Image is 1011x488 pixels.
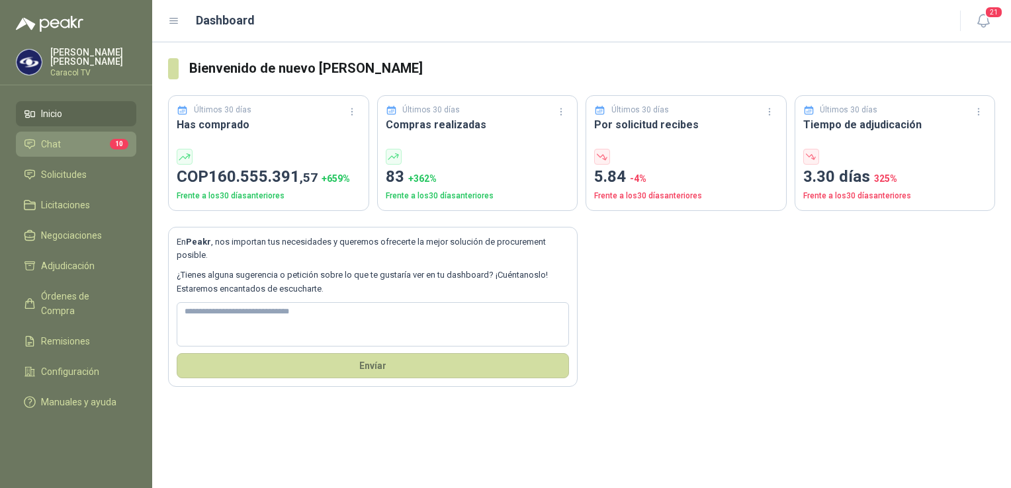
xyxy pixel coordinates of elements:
[41,137,61,151] span: Chat
[196,11,255,30] h1: Dashboard
[189,58,995,79] h3: Bienvenido de nuevo [PERSON_NAME]
[177,353,569,378] button: Envíar
[300,170,318,185] span: ,57
[41,259,95,273] span: Adjudicación
[803,116,987,133] h3: Tiempo de adjudicación
[408,173,437,184] span: + 362 %
[386,116,570,133] h3: Compras realizadas
[594,190,778,202] p: Frente a los 30 días anteriores
[402,104,460,116] p: Últimos 30 días
[16,284,136,323] a: Órdenes de Compra
[16,101,136,126] a: Inicio
[322,173,350,184] span: + 659 %
[971,9,995,33] button: 21
[386,190,570,202] p: Frente a los 30 días anteriores
[386,165,570,190] p: 83
[41,106,62,121] span: Inicio
[594,116,778,133] h3: Por solicitud recibes
[194,104,251,116] p: Últimos 30 días
[110,139,128,149] span: 10
[16,192,136,218] a: Licitaciones
[803,190,987,202] p: Frente a los 30 días anteriores
[611,104,669,116] p: Últimos 30 días
[16,329,136,354] a: Remisiones
[177,165,361,190] p: COP
[16,16,83,32] img: Logo peakr
[41,198,90,212] span: Licitaciones
[208,167,318,186] span: 160.555.391
[41,228,102,243] span: Negociaciones
[874,173,897,184] span: 325 %
[985,6,1003,19] span: 21
[16,223,136,248] a: Negociaciones
[177,235,569,263] p: En , nos importan tus necesidades y queremos ofrecerte la mejor solución de procurement posible.
[16,359,136,384] a: Configuración
[177,190,361,202] p: Frente a los 30 días anteriores
[177,268,569,296] p: ¿Tienes alguna sugerencia o petición sobre lo que te gustaría ver en tu dashboard? ¡Cuéntanoslo! ...
[594,165,778,190] p: 5.84
[41,364,99,379] span: Configuración
[41,334,90,348] span: Remisiones
[16,132,136,157] a: Chat10
[16,389,136,415] a: Manuales y ayuda
[41,289,124,318] span: Órdenes de Compra
[16,162,136,187] a: Solicitudes
[630,173,646,184] span: -4 %
[16,253,136,278] a: Adjudicación
[17,50,42,75] img: Company Logo
[820,104,877,116] p: Últimos 30 días
[41,167,87,182] span: Solicitudes
[803,165,987,190] p: 3.30 días
[50,69,136,77] p: Caracol TV
[50,48,136,66] p: [PERSON_NAME] [PERSON_NAME]
[186,237,211,247] b: Peakr
[177,116,361,133] h3: Has comprado
[41,395,116,409] span: Manuales y ayuda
